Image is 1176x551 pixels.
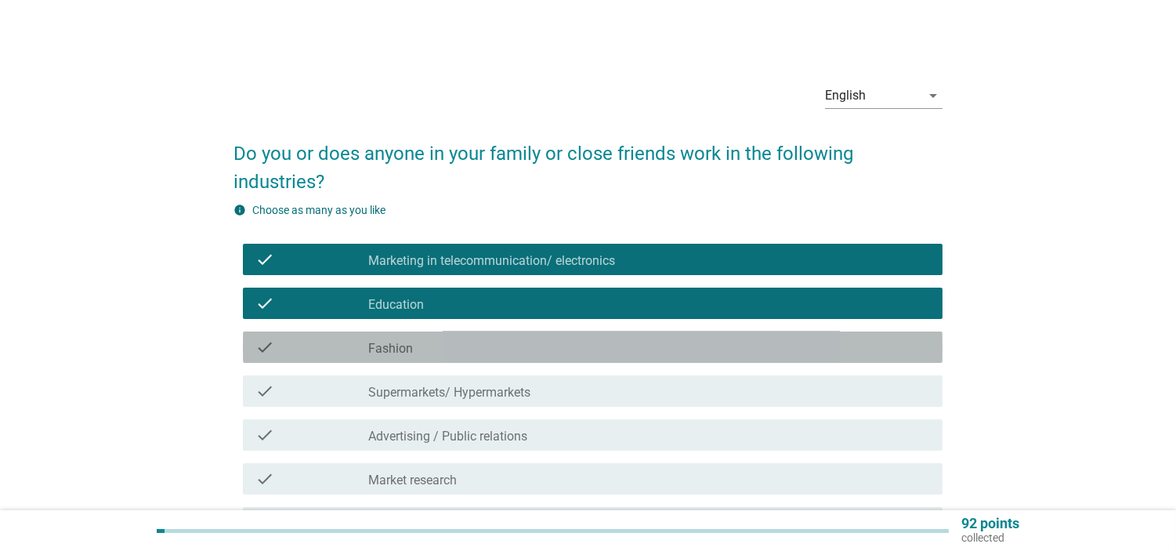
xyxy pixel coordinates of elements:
i: check [255,469,274,488]
label: Marketing in telecommunication/ electronics [368,253,615,269]
p: collected [961,531,1019,545]
label: Market research [368,473,457,488]
h2: Do you or does anyone in your family or close friends work in the following industries? [233,124,943,196]
i: check [255,294,274,313]
label: Education [368,297,424,313]
i: check [255,426,274,444]
label: Supermarkets/ Hypermarkets [368,385,530,401]
i: arrow_drop_down [924,86,943,105]
label: Choose as many as you like [252,204,385,216]
label: Fashion [368,341,413,357]
i: check [255,250,274,269]
label: Advertising / Public relations [368,429,527,444]
i: check [255,382,274,401]
i: info [233,204,246,216]
div: English [825,89,866,103]
i: check [255,338,274,357]
p: 92 points [961,517,1019,531]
